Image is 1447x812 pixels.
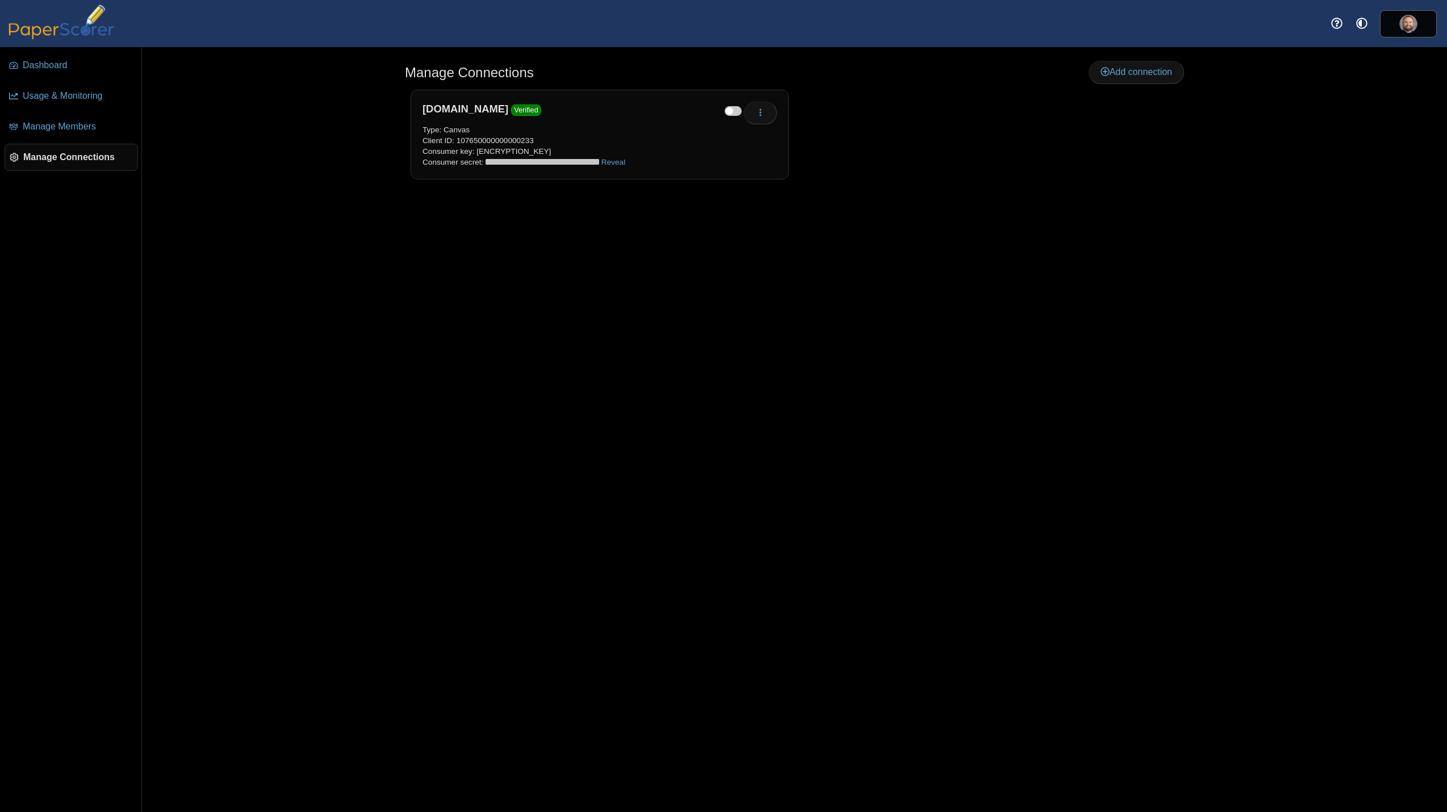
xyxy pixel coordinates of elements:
img: ps.tlhBEEblj2Xb82sh [1399,15,1417,33]
span: Manage Connections [23,151,133,164]
a: ps.tlhBEEblj2Xb82sh [1380,10,1437,37]
span: Add connection [1101,67,1172,77]
a: Add connection [1089,61,1184,83]
div: Type: Canvas Client ID: 107650000000000233 Consumer key: [ENCRYPTION_KEY] Consumer secret: [423,124,777,168]
a: Usage & Monitoring [5,82,138,110]
a: PaperScorer [5,31,118,41]
a: Manage Members [5,113,138,140]
h1: Manage Connections [405,63,534,82]
b: [DOMAIN_NAME] [423,103,508,115]
span: Manage Members [23,120,133,133]
span: Verified [511,104,542,116]
img: PaperScorer [5,5,118,39]
a: Reveal [601,158,625,166]
a: Dashboard [5,52,138,79]
span: Usage & Monitoring [23,90,133,102]
a: Manage Connections [5,144,138,171]
span: Beau Runyan [1399,15,1417,33]
span: Dashboard [23,59,133,72]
